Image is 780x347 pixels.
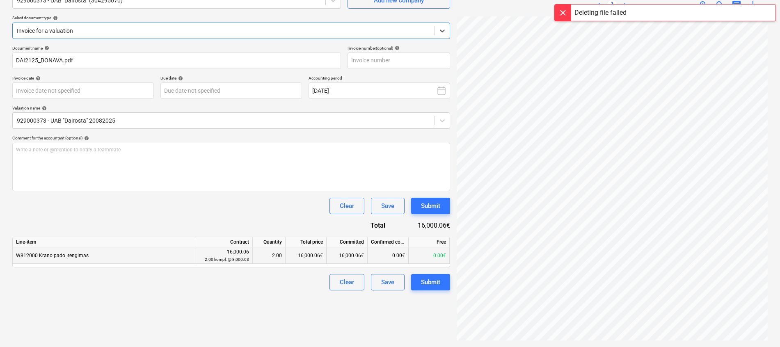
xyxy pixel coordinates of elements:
div: Total [343,221,398,230]
span: help [176,76,183,81]
button: Save [371,198,405,214]
div: Submit [421,277,440,288]
div: Confirmed costs [368,237,409,247]
button: Clear [329,274,364,290]
div: Line-item [13,237,195,247]
div: 2.00 [253,247,286,264]
button: Clear [329,198,364,214]
small: 2.00 kompl. @ 8,000.03 [205,257,249,262]
div: Invoice date [12,75,154,81]
div: Document name [12,46,341,51]
div: Clear [340,201,354,211]
div: Save [381,201,394,211]
div: Comment for the accountant (optional) [12,135,450,141]
div: 16,000.06€ [398,221,450,230]
div: Valuation name [12,105,450,111]
div: Committed [327,237,368,247]
span: W812000 Krano pado įrengimas [16,253,89,258]
div: Free [409,237,450,247]
span: help [34,76,41,81]
div: 16,000.06 [199,248,249,263]
div: Clear [340,277,354,288]
span: help [43,46,49,50]
input: Invoice date not specified [12,82,154,99]
div: Deleting file failed [574,8,627,18]
div: Select document type [12,15,450,21]
div: Invoice number (optional) [348,46,450,51]
div: 0.00€ [368,247,409,264]
span: help [82,136,89,141]
iframe: Chat Widget [739,308,780,347]
div: Contract [195,237,253,247]
button: [DATE] [309,82,450,99]
p: Accounting period [309,75,450,82]
div: Quantity [253,237,286,247]
div: 16,000.06€ [286,247,327,264]
span: help [40,106,47,111]
input: Invoice number [348,53,450,69]
button: Save [371,274,405,290]
div: 0.00€ [409,247,450,264]
div: Total price [286,237,327,247]
div: Save [381,277,394,288]
button: Submit [411,274,450,290]
div: 16,000.06€ [327,247,368,264]
span: help [393,46,400,50]
button: Submit [411,198,450,214]
div: Submit [421,201,440,211]
input: Due date not specified [160,82,302,99]
span: help [51,16,58,21]
input: Document name [12,53,341,69]
div: Due date [160,75,302,81]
